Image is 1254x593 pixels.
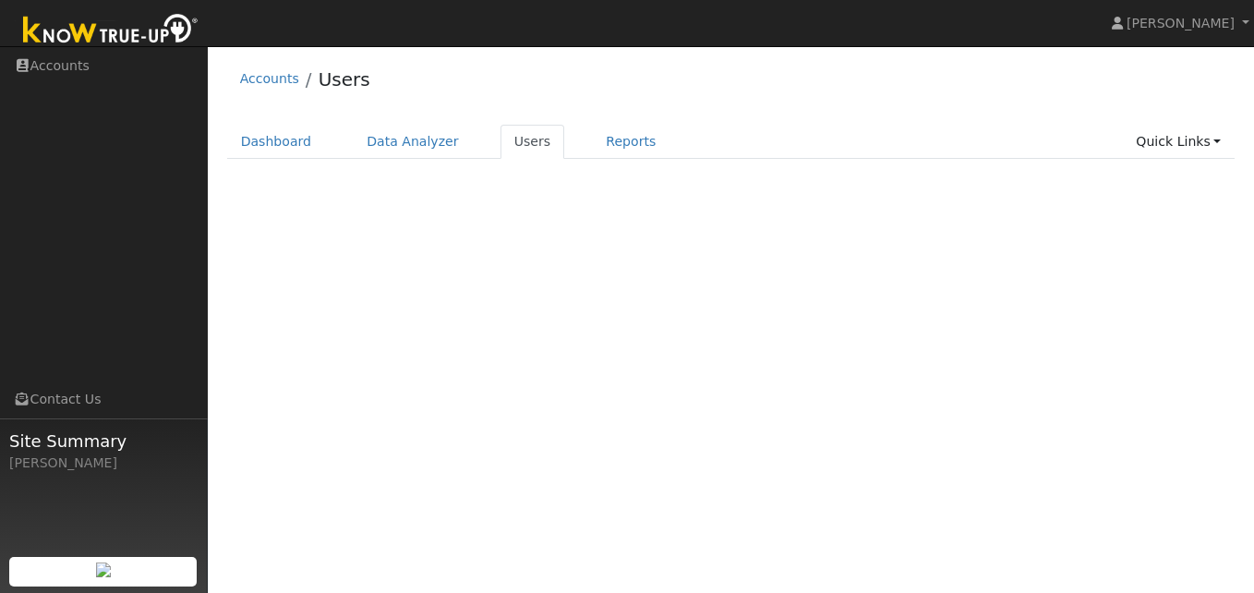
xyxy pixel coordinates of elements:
[96,563,111,577] img: retrieve
[9,454,198,473] div: [PERSON_NAME]
[592,125,669,159] a: Reports
[9,429,198,454] span: Site Summary
[14,10,208,52] img: Know True-Up
[353,125,473,159] a: Data Analyzer
[500,125,565,159] a: Users
[240,71,299,86] a: Accounts
[319,68,370,91] a: Users
[1127,16,1235,30] span: [PERSON_NAME]
[1122,125,1235,159] a: Quick Links
[227,125,326,159] a: Dashboard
